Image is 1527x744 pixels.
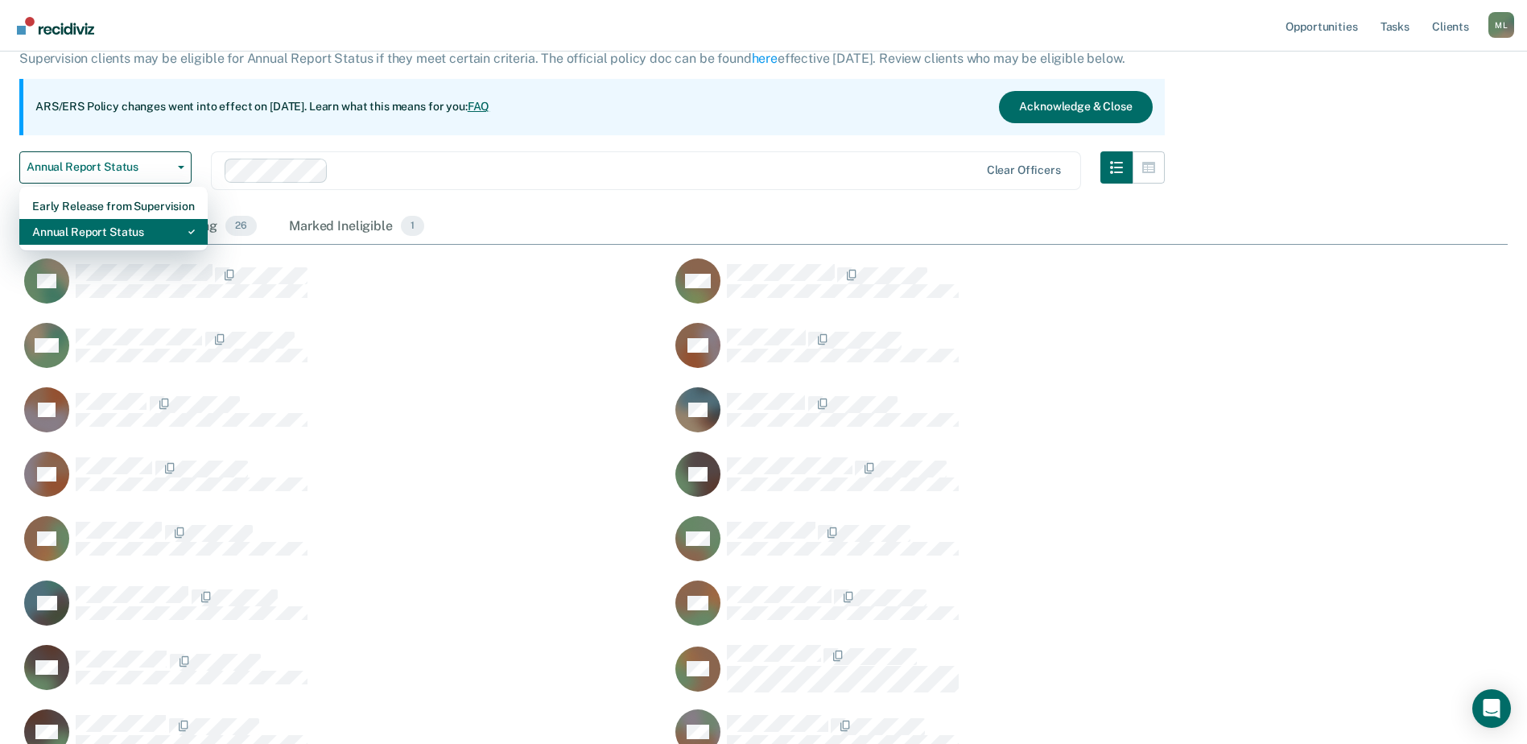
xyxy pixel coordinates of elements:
[752,51,778,66] a: here
[19,258,671,322] div: CaseloadOpportunityCell-04586776
[1488,12,1514,38] div: M L
[27,160,171,174] span: Annual Report Status
[401,216,424,237] span: 1
[19,322,671,386] div: CaseloadOpportunityCell-06929312
[999,91,1152,123] button: Acknowledge & Close
[19,580,671,644] div: CaseloadOpportunityCell-16934129
[35,99,489,115] p: ARS/ERS Policy changes went into effect on [DATE]. Learn what this means for you:
[17,17,94,35] img: Recidiviz
[671,258,1322,322] div: CaseloadOpportunityCell-04316934
[19,515,671,580] div: CaseloadOpportunityCell-50536311
[671,644,1322,709] div: CaseloadOpportunityCell-08886277
[671,580,1322,644] div: CaseloadOpportunityCell-07875506
[19,451,671,515] div: CaseloadOpportunityCell-06336260
[1488,12,1514,38] button: Profile dropdown button
[225,216,257,237] span: 26
[671,515,1322,580] div: CaseloadOpportunityCell-08973522
[286,209,427,245] div: Marked Ineligible1
[19,51,1125,66] p: Supervision clients may be eligible for Annual Report Status if they meet certain criteria. The o...
[19,151,192,184] button: Annual Report Status
[32,219,195,245] div: Annual Report Status
[671,451,1322,515] div: CaseloadOpportunityCell-07975024
[32,193,195,219] div: Early Release from Supervision
[166,209,260,245] div: Pending26
[19,644,671,709] div: CaseloadOpportunityCell-07737962
[468,100,490,113] a: FAQ
[19,386,671,451] div: CaseloadOpportunityCell-04714494
[671,322,1322,386] div: CaseloadOpportunityCell-04506906
[1472,689,1511,728] div: Open Intercom Messenger
[987,163,1061,177] div: Clear officers
[671,386,1322,451] div: CaseloadOpportunityCell-07574718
